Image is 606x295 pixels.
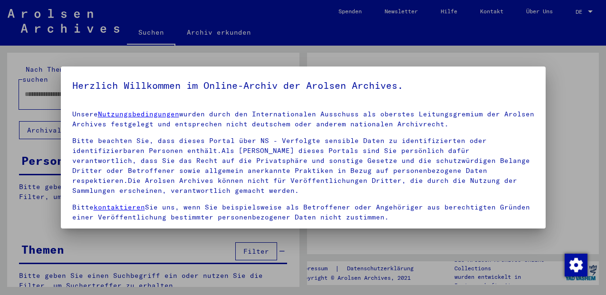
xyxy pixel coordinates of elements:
[565,254,587,276] img: Zustimmung ändern
[98,110,179,118] a: Nutzungsbedingungen
[564,253,587,276] div: Zustimmung ändern
[72,136,534,196] p: Bitte beachten Sie, dass dieses Portal über NS - Verfolgte sensible Daten zu identifizierten oder...
[94,203,145,211] a: kontaktieren
[72,78,534,93] h5: Herzlich Willkommen im Online-Archiv der Arolsen Archives.
[72,202,534,222] p: Bitte Sie uns, wenn Sie beispielsweise als Betroffener oder Angehöriger aus berechtigten Gründen ...
[72,109,534,129] p: Unsere wurden durch den Internationalen Ausschuss als oberstes Leitungsgremium der Arolsen Archiv...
